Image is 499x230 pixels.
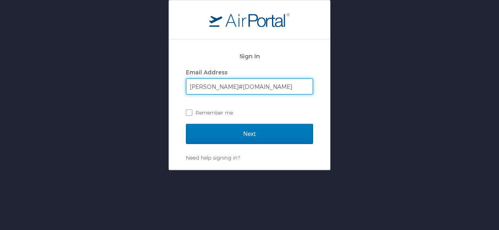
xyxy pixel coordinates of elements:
[186,69,227,76] label: Email Address
[186,124,313,144] input: Next
[186,154,240,161] a: Need help signing in?
[209,12,290,27] img: logo
[186,107,313,119] label: Remember me
[186,51,313,61] h2: Sign In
